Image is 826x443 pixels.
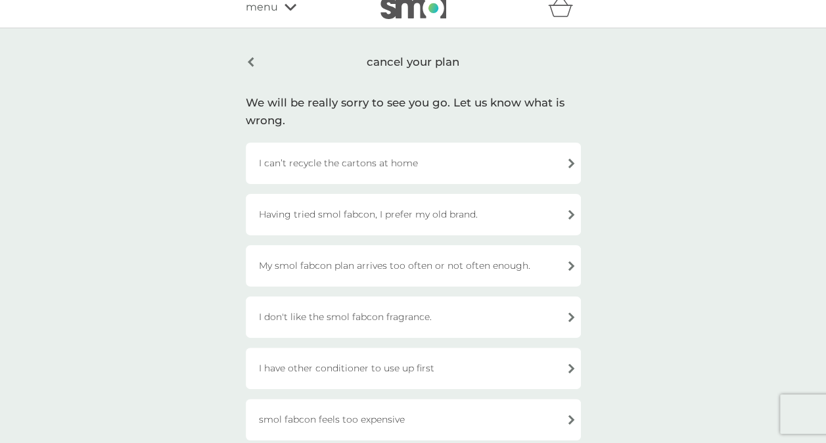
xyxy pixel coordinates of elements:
[246,399,581,440] div: smol fabcon feels too expensive
[246,348,581,389] div: I have other conditioner to use up first
[246,194,581,235] div: Having tried smol fabcon, I prefer my old brand.
[246,245,581,287] div: My smol fabcon plan arrives too often or not often enough.
[246,296,581,338] div: I don't like the smol fabcon fragrance.
[246,94,581,129] div: We will be really sorry to see you go. Let us know what is wrong.
[246,143,581,184] div: I can’t recycle the cartons at home
[246,47,581,78] div: cancel your plan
